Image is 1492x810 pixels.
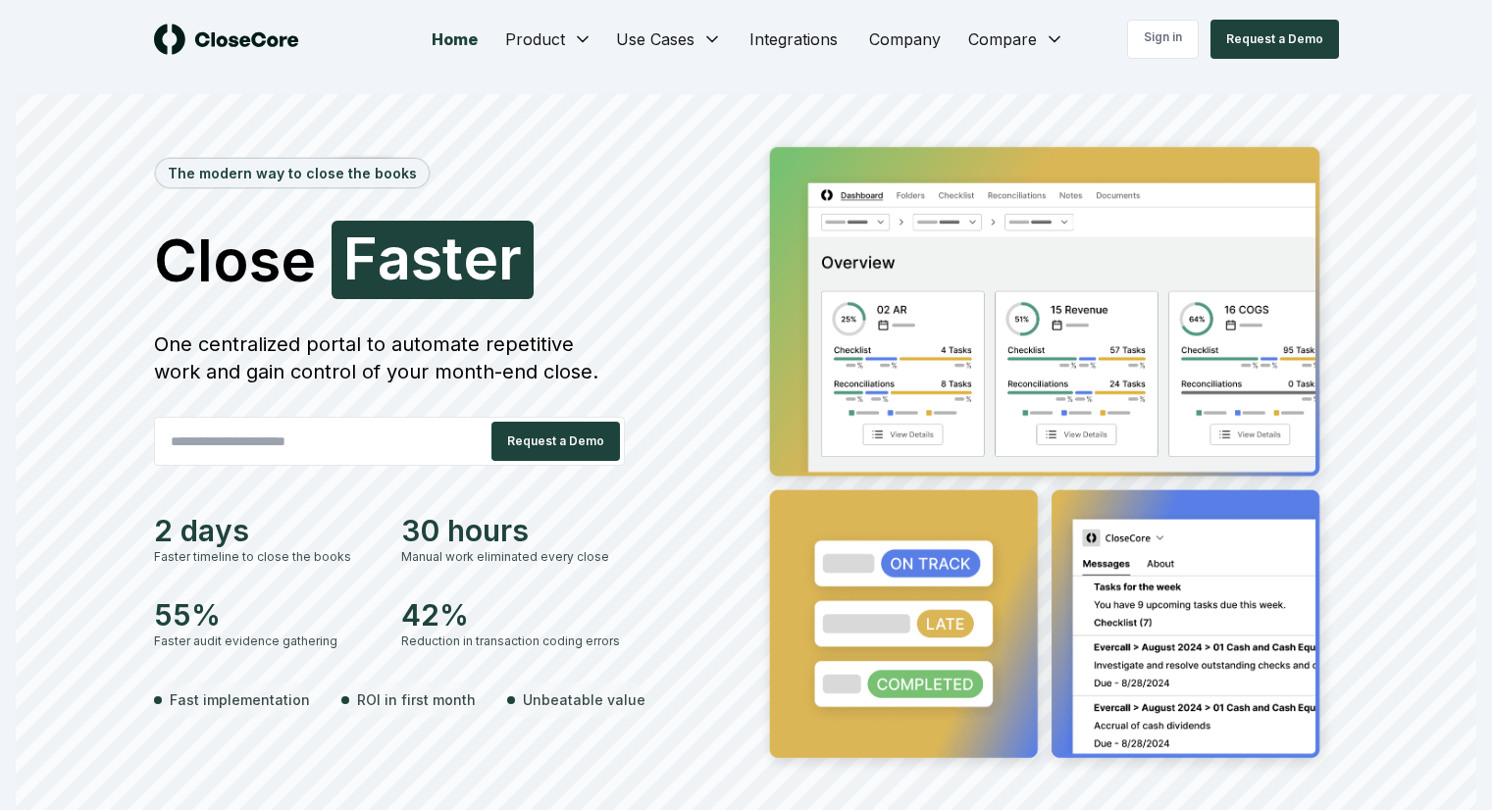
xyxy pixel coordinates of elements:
[498,228,522,287] span: r
[493,20,604,59] button: Product
[154,633,378,650] div: Faster audit evidence gathering
[401,633,625,650] div: Reduction in transaction coding errors
[616,27,695,51] span: Use Cases
[154,230,316,289] span: Close
[154,597,378,633] div: 55%
[416,20,493,59] a: Home
[357,689,476,710] span: ROI in first month
[968,27,1037,51] span: Compare
[378,228,411,287] span: a
[853,20,956,59] a: Company
[604,20,734,59] button: Use Cases
[734,20,853,59] a: Integrations
[401,548,625,566] div: Manual work eliminated every close
[463,228,498,287] span: e
[505,27,565,51] span: Product
[343,228,378,287] span: F
[154,330,625,385] div: One centralized portal to automate repetitive work and gain control of your month-end close.
[401,597,625,633] div: 42%
[170,689,310,710] span: Fast implementation
[154,513,378,548] div: 2 days
[156,159,429,187] div: The modern way to close the books
[1127,20,1199,59] a: Sign in
[154,548,378,566] div: Faster timeline to close the books
[754,133,1339,779] img: Jumbotron
[154,24,299,55] img: logo
[523,689,645,710] span: Unbeatable value
[411,228,442,287] span: s
[491,422,620,461] button: Request a Demo
[956,20,1076,59] button: Compare
[1210,20,1339,59] button: Request a Demo
[442,228,463,287] span: t
[401,513,625,548] div: 30 hours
